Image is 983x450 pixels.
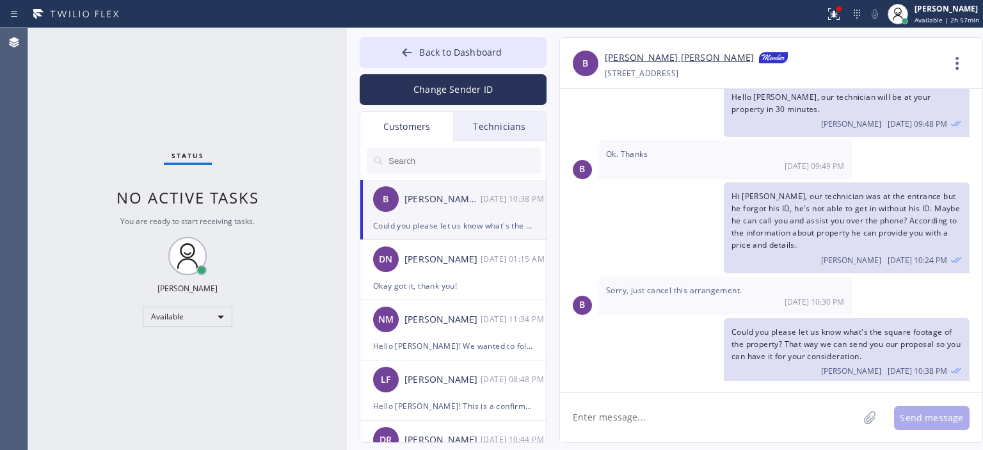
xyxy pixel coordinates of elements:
[404,312,481,327] div: [PERSON_NAME]
[387,148,541,173] input: Search
[481,191,547,206] div: 10/03/2025 9:38 AM
[915,15,979,24] span: Available | 2h 57min
[381,373,390,387] span: LF
[373,399,533,414] div: Hello [PERSON_NAME]! This is a confirmation for your Air Duct Service appointment [DATE]. Just a ...
[821,118,881,129] span: [PERSON_NAME]
[360,74,547,105] button: Change Sender ID
[143,307,232,327] div: Available
[172,151,204,160] span: Status
[373,339,533,353] div: Hello [PERSON_NAME]! We wanted to follow up on Air Ducts Cleaning estimate our technician left an...
[360,112,453,141] div: Customers
[821,255,881,266] span: [PERSON_NAME]
[453,112,546,141] div: Technicians
[404,192,481,207] div: [PERSON_NAME] [PERSON_NAME]
[579,162,585,177] span: B
[373,218,533,233] div: Could you please let us know what's the square footage of the property? That way we can send you ...
[731,191,960,251] span: Hi [PERSON_NAME], our technician was at the entrance but he forgot his ID, he's not able to get i...
[598,140,852,179] div: 10/03/2025 9:49 AM
[785,296,844,307] span: [DATE] 10:30 PM
[888,118,947,129] span: [DATE] 09:48 PM
[731,92,931,115] span: Hello [PERSON_NAME], our technician will be at your property in 30 minutes.
[116,187,259,208] span: No active tasks
[378,312,394,327] span: NM
[379,252,392,267] span: DN
[605,66,678,81] div: [STREET_ADDRESS]
[157,283,218,294] div: [PERSON_NAME]
[724,182,970,273] div: 10/03/2025 9:24 AM
[383,192,388,207] span: B
[821,366,881,376] span: [PERSON_NAME]
[481,432,547,447] div: 09/29/2025 9:44 AM
[404,433,481,447] div: [PERSON_NAME]
[481,312,547,326] div: 10/01/2025 9:34 AM
[606,149,648,159] span: Ok. Thanks
[888,255,947,266] span: [DATE] 10:24 PM
[404,373,481,387] div: [PERSON_NAME]
[724,83,970,137] div: 10/03/2025 9:48 AM
[888,366,947,376] span: [DATE] 10:38 PM
[481,372,547,387] div: 09/30/2025 9:48 AM
[360,37,547,68] button: Back to Dashboard
[915,3,979,14] div: [PERSON_NAME]
[894,406,970,430] button: Send message
[579,298,585,312] span: B
[785,161,844,172] span: [DATE] 09:49 PM
[120,216,255,227] span: You are ready to start receiving tasks.
[605,51,754,66] a: [PERSON_NAME] [PERSON_NAME]
[606,285,742,296] span: Sorry, just cancel this arrangement.
[731,326,961,362] span: Could you please let us know what's the square footage of the property? That way we can send you ...
[582,56,588,71] span: B
[419,46,502,58] span: Back to Dashboard
[481,252,547,266] div: 10/02/2025 9:15 AM
[866,5,884,23] button: Mute
[724,318,970,385] div: 10/03/2025 9:38 AM
[380,433,392,447] span: DR
[404,252,481,267] div: [PERSON_NAME]
[598,277,852,315] div: 10/03/2025 9:30 AM
[373,278,533,293] div: Okay got it, thank you!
